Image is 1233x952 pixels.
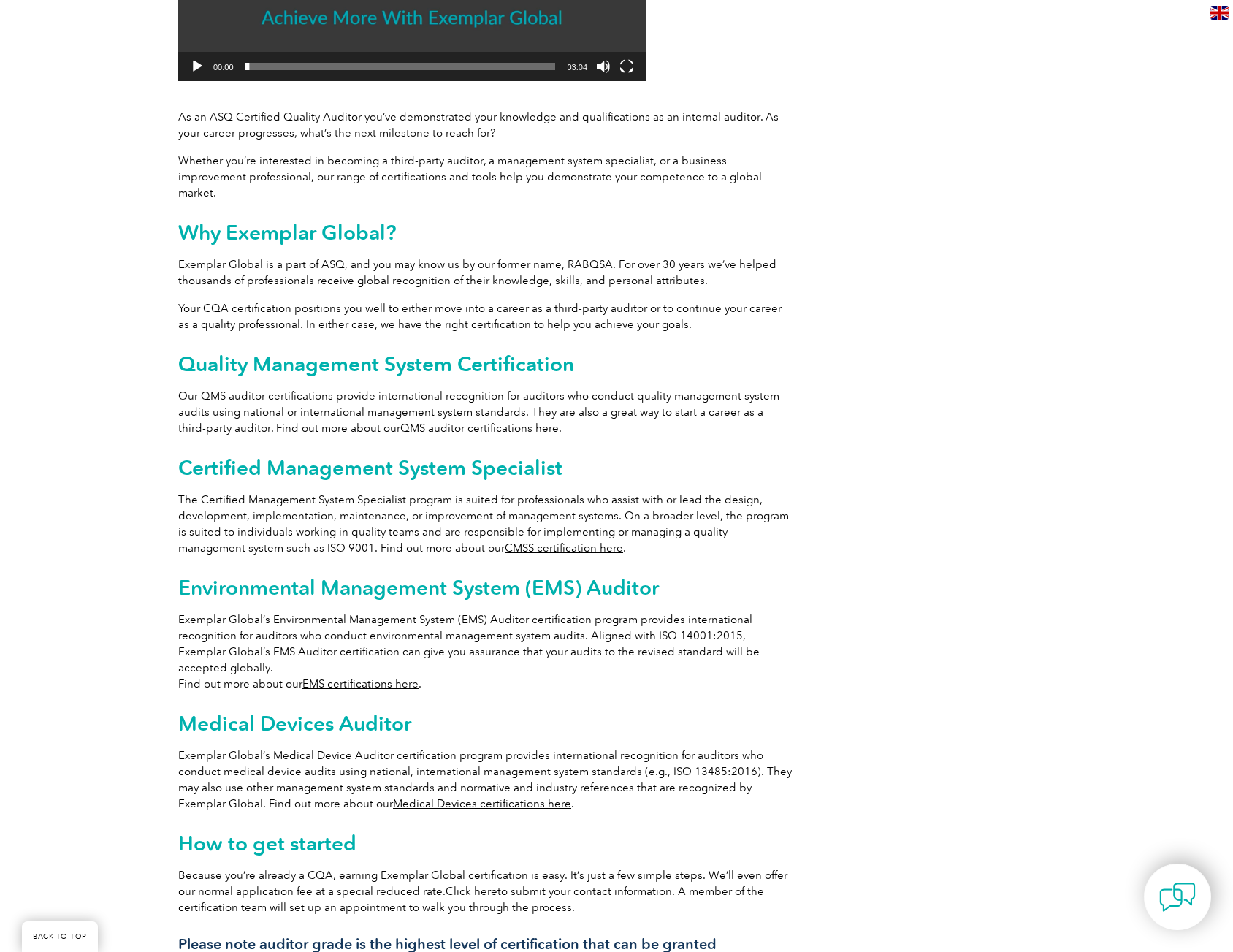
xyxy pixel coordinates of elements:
[178,747,792,812] p: Exemplar Global’s Medical Device Auditor certification program provides international recognition...
[22,921,98,952] a: BACK TO TOP
[178,712,792,735] h2: Medical Devices Auditor
[178,221,792,244] h2: Why Exemplar Global?
[245,63,556,70] span: Time Slider
[178,352,792,376] h2: Quality Management System Certification
[178,109,792,141] p: As an ASQ Certified Quality Auditor you’ve demonstrated your knowledge and qualifications as an i...
[178,492,792,556] p: The Certified Management System Specialist program is suited for professionals who assist with or...
[505,541,623,555] a: CMSS certification here
[178,388,792,436] p: Our QMS auditor certifications provide international recognition for auditors who conduct quality...
[178,612,792,692] p: Exemplar Global’s Environmental Management System (EMS) Auditor certification program provides in...
[213,63,234,72] span: 00:00
[400,422,559,435] a: QMS auditor certifications here
[178,153,792,201] p: Whether you’re interested in becoming a third-party auditor, a management system specialist, or a...
[393,797,571,810] a: Medical Devices certifications here
[1210,6,1229,20] img: en
[178,300,792,332] p: Your CQA certification positions you well to either move into a career as a third-party auditor o...
[178,256,792,289] p: Exemplar Global is a part of ASQ, and you may know us by our former name, RABQSA. For over 30 yea...
[178,456,792,479] h2: Certified Management System Specialist
[567,63,587,72] span: 03:04
[1159,879,1196,915] img: contact-chat.png
[596,59,611,74] button: Mute
[446,885,497,898] a: Click here
[178,576,792,599] h2: Environmental Management System (EMS) Auditor
[619,59,634,74] button: Fullscreen
[178,831,792,855] h2: How to get started
[190,59,205,74] button: Play
[302,677,419,690] a: EMS certifications here
[178,867,792,915] p: Because you’re already a CQA, earning Exemplar Global certification is easy. It’s just a few simp...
